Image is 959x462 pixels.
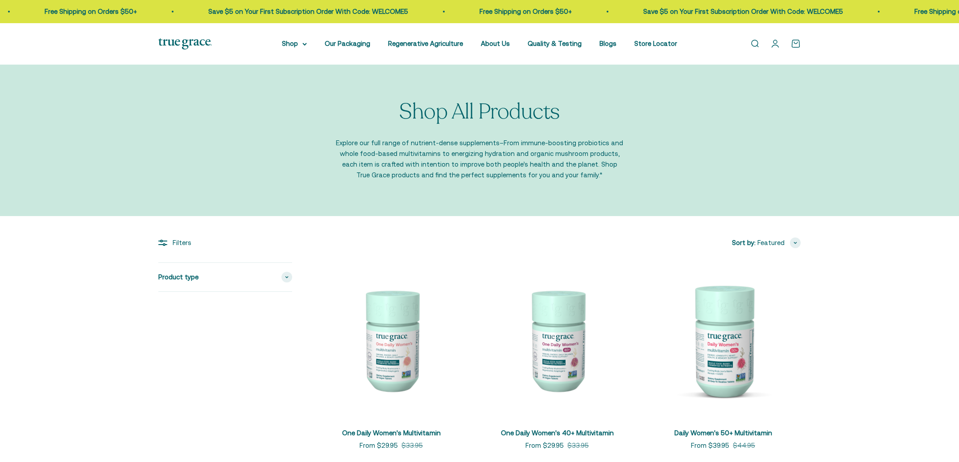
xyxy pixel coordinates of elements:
p: Save $5 on Your First Subscription Order With Code: WELCOME5 [643,6,843,17]
span: Product type [158,272,198,282]
a: Our Packaging [325,40,370,47]
p: Explore our full range of nutrient-dense supplements–From immune-boosting probiotics and whole fo... [335,138,624,180]
sale-price: From $29.95 [360,440,398,451]
a: Blogs [599,40,616,47]
a: About Us [481,40,510,47]
div: Filters [158,237,292,248]
sale-price: From $29.95 [525,440,564,451]
compare-at-price: $33.95 [401,440,423,451]
compare-at-price: $33.95 [567,440,589,451]
compare-at-price: $44.95 [733,440,755,451]
sale-price: From $39.95 [691,440,729,451]
img: Daily Multivitamin for Immune Support, Energy, Daily Balance, and Healthy Bone Support* Vitamin A... [479,262,635,417]
a: One Daily Women's 40+ Multivitamin [501,429,614,437]
img: We select ingredients that play a concrete role in true health, and we include them at effective ... [314,262,469,417]
summary: Product type [158,263,292,291]
a: Free Shipping on Orders $50+ [45,8,137,15]
p: Save $5 on Your First Subscription Order With Code: WELCOME5 [208,6,408,17]
span: Featured [757,237,785,248]
button: Featured [757,237,801,248]
a: Quality & Testing [528,40,582,47]
a: One Daily Women's Multivitamin [342,429,441,437]
a: Free Shipping on Orders $50+ [479,8,572,15]
summary: Shop [282,38,307,49]
a: Regenerative Agriculture [388,40,463,47]
span: Sort by: [732,237,756,248]
a: Store Locator [634,40,677,47]
a: Daily Women's 50+ Multivitamin [674,429,772,437]
img: Daily Women's 50+ Multivitamin [645,262,801,417]
p: Shop All Products [399,100,560,124]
